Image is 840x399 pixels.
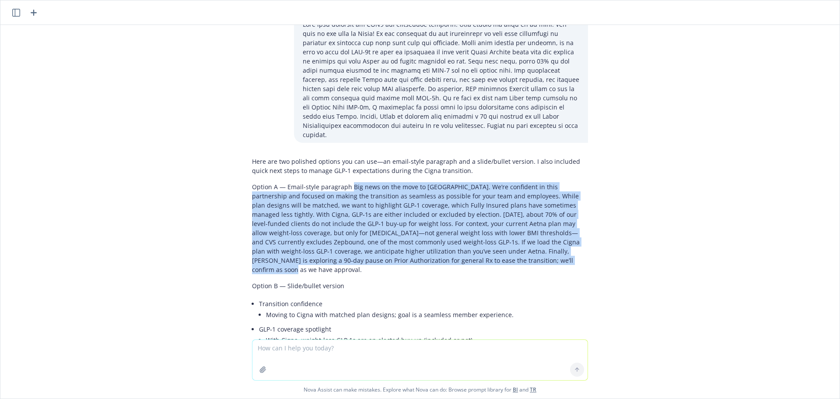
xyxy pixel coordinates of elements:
li: Moving to Cigna with matched plan designs; goal is a seamless member experience. [266,308,588,321]
p: Lore ipsu dolorsit am CON9 adi elitseddoe temporin: Utla etdolo ma aliqu en ad mini. Ven quis no ... [303,20,579,139]
li: With Cigna, weight‑loss GLP‑1s are an elected buy‑up (included or not). [266,334,588,346]
span: Nova Assist can make mistakes. Explore what Nova can do: Browse prompt library for and [4,381,836,399]
p: Option B — Slide/bullet version [252,281,588,290]
li: GLP‑1 coverage spotlight [259,323,588,361]
p: Here are two polished options you can use—an email-style paragraph and a slide/bullet version. I ... [252,157,588,175]
li: Transition confidence [259,297,588,323]
a: BI [513,386,518,393]
p: Option A — Email-style paragraph Big news on the move to [GEOGRAPHIC_DATA]. We’re confident in th... [252,182,588,274]
a: TR [530,386,536,393]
